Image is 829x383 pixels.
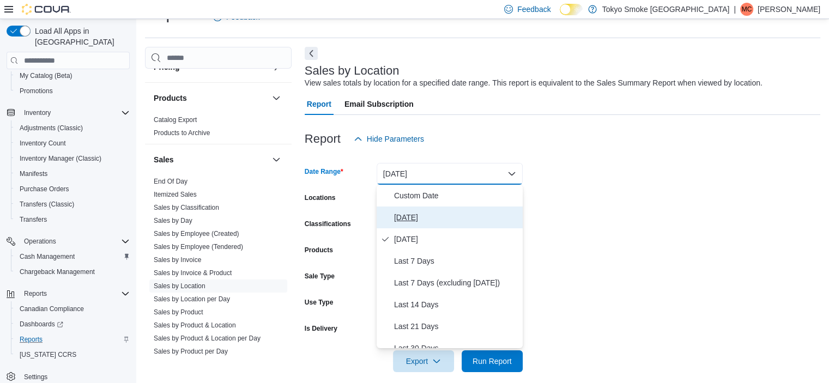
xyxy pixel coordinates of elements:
[20,106,55,119] button: Inventory
[15,152,130,165] span: Inventory Manager (Classic)
[394,276,518,289] span: Last 7 Days (excluding [DATE])
[20,154,101,163] span: Inventory Manager (Classic)
[20,106,130,119] span: Inventory
[394,342,518,355] span: Last 30 Days
[20,320,63,329] span: Dashboards
[20,235,60,248] button: Operations
[154,203,219,212] span: Sales by Classification
[11,181,134,197] button: Purchase Orders
[154,154,174,165] h3: Sales
[15,348,81,361] a: [US_STATE] CCRS
[20,139,66,148] span: Inventory Count
[154,116,197,124] a: Catalog Export
[15,167,52,180] a: Manifests
[22,4,71,15] img: Cova
[15,302,130,315] span: Canadian Compliance
[15,265,99,278] a: Chargeback Management
[11,301,134,317] button: Canadian Compliance
[154,217,192,224] a: Sales by Day
[20,287,51,300] button: Reports
[154,242,243,251] span: Sales by Employee (Tendered)
[367,133,424,144] span: Hide Parameters
[154,256,201,264] a: Sales by Invoice
[344,93,414,115] span: Email Subscription
[602,3,730,16] p: Tokyo Smoke [GEOGRAPHIC_DATA]
[154,190,197,199] span: Itemized Sales
[11,166,134,181] button: Manifests
[15,348,130,361] span: Washington CCRS
[305,272,335,281] label: Sale Type
[394,189,518,202] span: Custom Date
[11,151,134,166] button: Inventory Manager (Classic)
[394,233,518,246] span: [DATE]
[394,320,518,333] span: Last 21 Days
[154,204,219,211] a: Sales by Classification
[31,26,130,47] span: Load All Apps in [GEOGRAPHIC_DATA]
[305,64,400,77] h3: Sales by Location
[305,132,341,145] h3: Report
[394,298,518,311] span: Last 14 Days
[15,198,130,211] span: Transfers (Classic)
[154,282,205,290] a: Sales by Location
[15,250,130,263] span: Cash Management
[377,163,523,185] button: [DATE]
[11,83,134,99] button: Promotions
[154,129,210,137] span: Products to Archive
[517,4,550,15] span: Feedback
[11,317,134,332] a: Dashboards
[560,4,583,15] input: Dark Mode
[740,3,753,16] div: Milo Che
[24,289,47,298] span: Reports
[154,334,261,343] span: Sales by Product & Location per Day
[305,193,336,202] label: Locations
[20,268,95,276] span: Chargeback Management
[15,213,130,226] span: Transfers
[154,295,230,303] span: Sales by Location per Day
[154,154,268,165] button: Sales
[20,350,76,359] span: [US_STATE] CCRS
[154,321,236,329] a: Sales by Product & Location
[20,235,130,248] span: Operations
[154,177,187,186] span: End Of Day
[15,152,106,165] a: Inventory Manager (Classic)
[734,3,736,16] p: |
[15,84,57,98] a: Promotions
[154,295,230,303] a: Sales by Location per Day
[11,197,134,212] button: Transfers (Classic)
[15,167,130,180] span: Manifests
[145,113,292,144] div: Products
[15,183,74,196] a: Purchase Orders
[15,121,130,135] span: Adjustments (Classic)
[15,333,130,346] span: Reports
[11,68,134,83] button: My Catalog (Beta)
[20,200,74,209] span: Transfers (Classic)
[270,153,283,166] button: Sales
[377,185,523,348] div: Select listbox
[305,167,343,176] label: Date Range
[15,302,88,315] a: Canadian Compliance
[270,92,283,105] button: Products
[154,269,232,277] span: Sales by Invoice & Product
[154,308,203,316] a: Sales by Product
[20,252,75,261] span: Cash Management
[154,191,197,198] a: Itemized Sales
[154,347,228,356] span: Sales by Product per Day
[307,93,331,115] span: Report
[305,77,763,89] div: View sales totals by location for a specified date range. This report is equivalent to the Sales ...
[20,215,47,224] span: Transfers
[305,220,351,228] label: Classifications
[305,324,337,333] label: Is Delivery
[15,69,130,82] span: My Catalog (Beta)
[15,121,87,135] a: Adjustments (Classic)
[154,308,203,317] span: Sales by Product
[154,93,268,104] button: Products
[24,373,47,381] span: Settings
[11,249,134,264] button: Cash Management
[473,356,512,367] span: Run Report
[154,229,239,238] span: Sales by Employee (Created)
[154,178,187,185] a: End Of Day
[15,250,79,263] a: Cash Management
